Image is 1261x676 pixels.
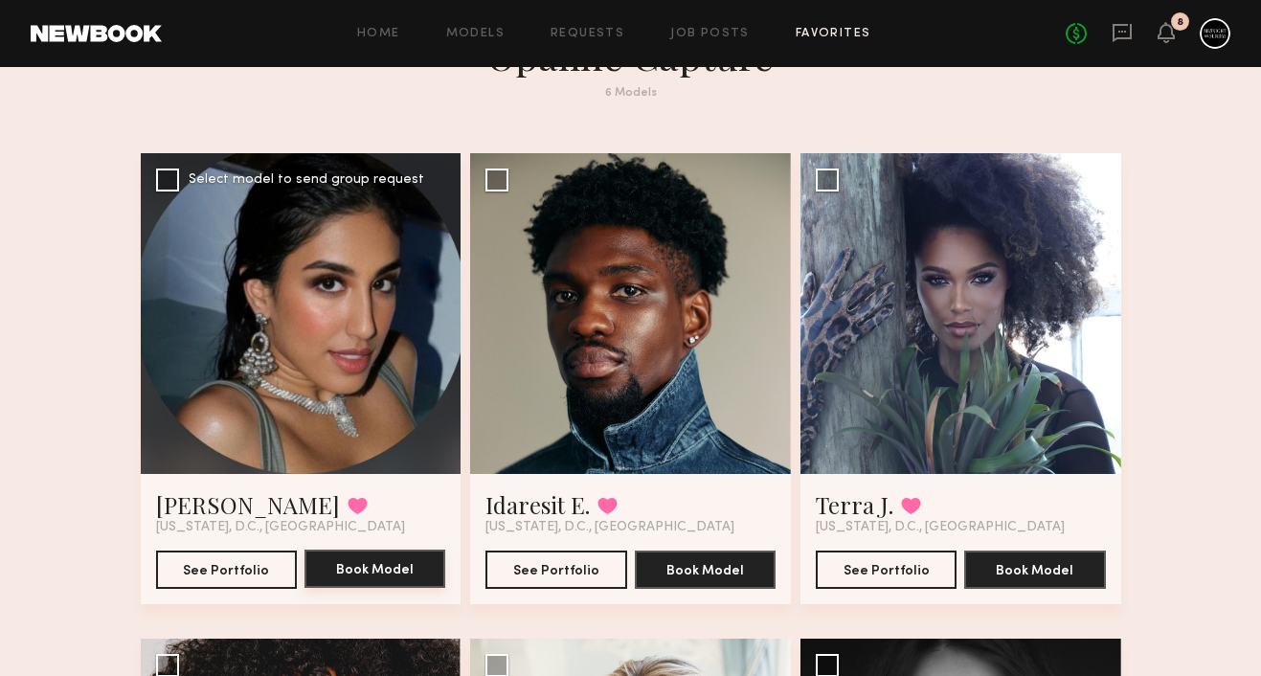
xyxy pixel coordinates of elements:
[964,551,1105,589] button: Book Model
[485,489,590,520] a: Idaresit E.
[189,173,424,187] div: Select model to send group request
[156,520,405,535] span: [US_STATE], D.C., [GEOGRAPHIC_DATA]
[156,489,340,520] a: [PERSON_NAME]
[635,561,776,577] a: Book Model
[156,551,297,589] button: See Portfolio
[816,489,893,520] a: Terra J.
[1177,17,1183,28] div: 8
[357,28,400,40] a: Home
[485,520,734,535] span: [US_STATE], D.C., [GEOGRAPHIC_DATA]
[816,520,1065,535] span: [US_STATE], D.C., [GEOGRAPHIC_DATA]
[964,561,1105,577] a: Book Model
[670,28,750,40] a: Job Posts
[304,550,445,588] button: Book Model
[796,28,871,40] a: Favorites
[485,551,626,589] button: See Portfolio
[551,28,624,40] a: Requests
[286,87,976,100] div: 6 Models
[304,561,445,577] a: Book Model
[635,551,776,589] button: Book Model
[816,551,957,589] button: See Portfolio
[286,32,976,79] h1: Opaline Capture
[446,28,505,40] a: Models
